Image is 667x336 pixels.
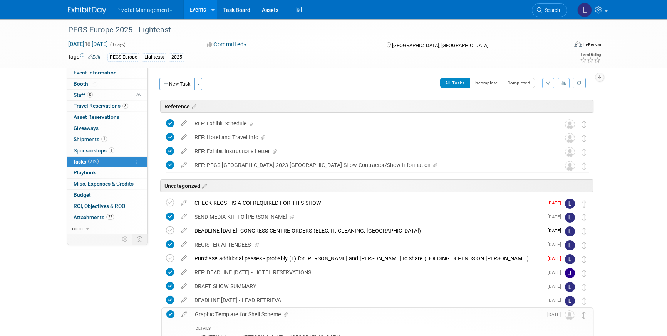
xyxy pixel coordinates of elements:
[74,203,125,209] span: ROI, Objectives & ROO
[132,234,148,244] td: Toggle Event Tabs
[177,213,191,220] a: edit
[177,134,191,141] a: edit
[67,134,147,145] a: Shipments1
[191,280,543,293] div: DRAFT SHOW SUMMARY
[583,42,601,47] div: In-Person
[74,136,107,142] span: Shipments
[565,199,575,209] img: Leslie Pelton
[574,41,582,47] img: Format-Inperson.png
[547,312,565,317] span: [DATE]
[177,162,191,169] a: edit
[67,90,147,101] a: Staff8
[191,145,550,158] div: REF: Exhibit Instructions Letter
[68,7,106,14] img: ExhibitDay
[67,145,147,156] a: Sponsorships1
[565,296,575,306] img: Leslie Pelton
[191,238,543,251] div: REGISTER ATTENDEES-
[565,213,575,223] img: Leslie Pelton
[67,201,147,212] a: ROI, Objectives & ROO
[169,53,184,61] div: 2025
[565,147,575,157] img: Unassigned
[74,92,93,98] span: Staff
[191,117,550,130] div: REF: Exhibit Schedule
[84,41,92,47] span: to
[160,100,593,113] div: Reference
[580,53,601,57] div: Event Rating
[177,283,191,290] a: edit
[582,200,586,208] i: Move task
[577,3,592,17] img: Leslie Pelton
[200,182,207,189] a: Edit sections
[191,266,543,279] div: REF: DEADLINE [DATE] - HOTEL RESERVATIONS
[532,3,567,17] a: Search
[565,226,575,236] img: Leslie Pelton
[548,228,565,233] span: [DATE]
[177,255,191,262] a: edit
[74,69,117,76] span: Event Information
[565,268,575,278] img: Jessica Gatton
[548,214,565,219] span: [DATE]
[67,212,147,223] a: Attachments22
[74,181,134,187] span: Misc. Expenses & Credits
[74,81,97,87] span: Booth
[74,147,114,154] span: Sponsorships
[74,192,91,198] span: Budget
[88,54,101,60] a: Edit
[191,159,550,172] div: REF: PEGS [GEOGRAPHIC_DATA] 2023 [GEOGRAPHIC_DATA] Show Contractor/Show Information
[67,79,147,89] a: Booth
[582,121,586,128] i: Move task
[67,223,147,234] a: more
[191,131,550,144] div: REF: Hotel and Travel Info
[548,284,565,289] span: [DATE]
[548,270,565,275] span: [DATE]
[177,227,191,234] a: edit
[196,326,543,333] div: DETAILS
[177,199,191,206] a: edit
[87,92,93,98] span: 8
[565,310,575,320] img: Unassigned
[67,101,147,111] a: Travel Reservations3
[191,294,543,307] div: DEADLINE [DATE] - LEAD RETRIEVAL
[177,148,191,155] a: edit
[582,149,586,156] i: Move task
[522,40,601,52] div: Event Format
[74,214,114,220] span: Attachments
[191,252,543,265] div: Purchase additional passes - probably (1) for [PERSON_NAME] and [PERSON_NAME] to share (HOLDING D...
[67,179,147,189] a: Misc. Expenses & Credits
[565,161,575,171] img: Unassigned
[573,78,586,88] a: Refresh
[582,312,586,319] i: Move task
[204,41,250,49] button: Committed
[582,297,586,305] i: Move task
[190,102,196,110] a: Edit sections
[74,169,96,176] span: Playbook
[74,114,119,120] span: Asset Reservations
[582,135,586,142] i: Move task
[177,297,191,304] a: edit
[565,133,575,143] img: Unassigned
[74,103,128,109] span: Travel Reservations
[160,179,593,192] div: Uncategorized
[565,240,575,250] img: Leslie Pelton
[548,242,565,247] span: [DATE]
[109,42,126,47] span: (3 days)
[565,254,575,264] img: Leslie Pelton
[92,81,96,86] i: Booth reservation complete
[582,242,586,249] i: Move task
[72,225,84,231] span: more
[122,103,128,109] span: 3
[191,196,543,209] div: CHECK REGS - IS A COI REQUIRED FOR THIS SHOW
[177,120,191,127] a: edit
[101,136,107,142] span: 1
[67,112,147,123] a: Asset Reservations
[392,42,488,48] span: [GEOGRAPHIC_DATA], [GEOGRAPHIC_DATA]
[503,78,535,88] button: Completed
[68,41,108,47] span: [DATE] [DATE]
[191,308,543,321] div: Graphic Template for Shell Scheme
[68,53,101,62] td: Tags
[582,256,586,263] i: Move task
[191,210,543,223] div: SEND MEDIA KIT TO [PERSON_NAME]
[74,125,99,131] span: Giveaways
[582,270,586,277] i: Move task
[178,311,191,318] a: edit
